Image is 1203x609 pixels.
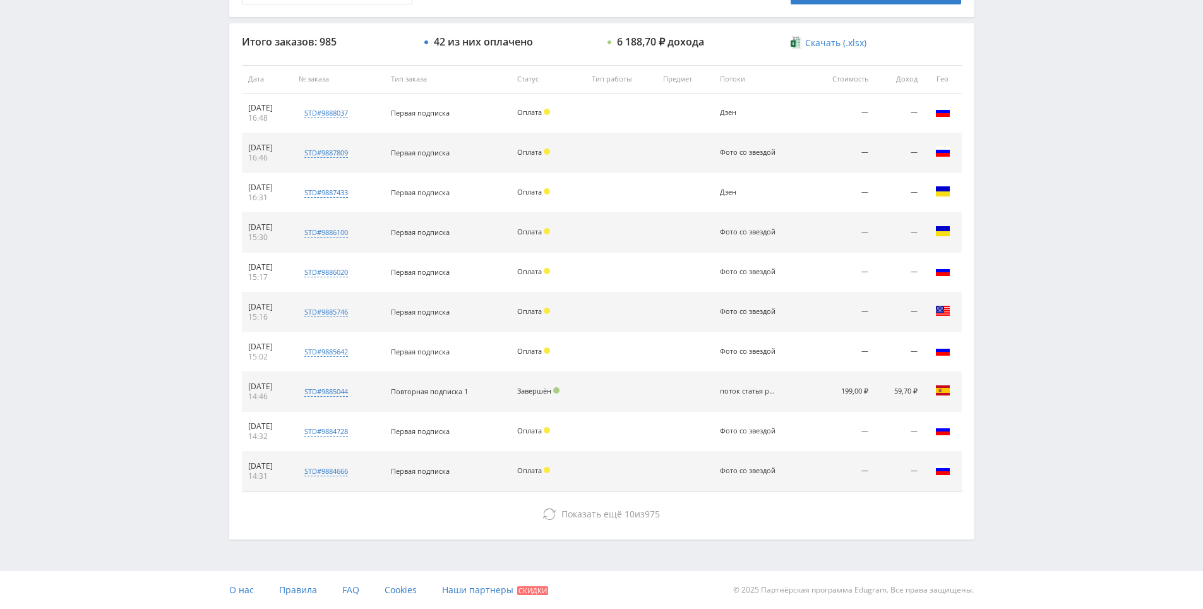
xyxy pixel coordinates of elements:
[808,93,875,133] td: —
[248,302,286,312] div: [DATE]
[517,346,542,356] span: Оплата
[875,93,924,133] td: —
[544,268,550,274] span: Холд
[342,584,359,596] span: FAQ
[304,108,348,118] div: std#9888037
[304,227,348,238] div: std#9886100
[391,188,450,197] span: Первая подписка
[544,308,550,314] span: Холд
[935,104,950,119] img: rus.png
[304,387,348,397] div: std#9885044
[517,267,542,276] span: Оплата
[391,227,450,237] span: Первая подписка
[544,467,550,473] span: Холд
[544,148,550,155] span: Холд
[875,292,924,332] td: —
[248,103,286,113] div: [DATE]
[391,267,450,277] span: Первая подписка
[561,508,660,520] span: из
[517,107,542,117] span: Оплата
[517,227,542,236] span: Оплата
[391,387,468,396] span: Повторная подписка 1
[935,144,950,159] img: rus.png
[279,584,317,596] span: Правила
[935,224,950,239] img: ukr.png
[434,36,533,47] div: 42 из них оплачено
[544,347,550,354] span: Холд
[391,466,450,476] span: Первая подписка
[292,65,385,93] th: № заказа
[517,306,542,316] span: Оплата
[442,571,548,609] a: Наши партнеры Скидки
[391,148,450,157] span: Первая подписка
[720,308,777,316] div: Фото со звездой
[875,173,924,213] td: —
[304,267,348,277] div: std#9886020
[808,452,875,491] td: —
[248,232,286,243] div: 15:30
[517,586,548,595] span: Скидки
[248,193,286,203] div: 16:31
[875,253,924,292] td: —
[391,426,450,436] span: Первая подписка
[248,262,286,272] div: [DATE]
[720,427,777,435] div: Фото со звездой
[248,183,286,193] div: [DATE]
[517,426,542,435] span: Оплата
[935,383,950,398] img: esp.png
[242,36,412,47] div: Итого заказов: 985
[442,584,513,596] span: Наши партнеры
[385,584,417,596] span: Cookies
[805,38,866,48] span: Скачать (.xlsx)
[248,382,286,392] div: [DATE]
[229,571,254,609] a: О нас
[391,307,450,317] span: Первая подписка
[720,347,777,356] div: Фото со звездой
[304,188,348,198] div: std#9887433
[248,431,286,442] div: 14:32
[279,571,317,609] a: Правила
[304,347,348,357] div: std#9885642
[808,173,875,213] td: —
[385,571,417,609] a: Cookies
[720,268,777,276] div: Фото со звездой
[791,36,801,49] img: xlsx
[304,466,348,476] div: std#9884666
[720,467,777,475] div: Фото со звездой
[720,228,777,236] div: Фото со звездой
[935,263,950,279] img: rus.png
[875,65,924,93] th: Доход
[517,147,542,157] span: Оплата
[808,412,875,452] td: —
[808,65,875,93] th: Стоимость
[645,508,660,520] span: 975
[242,65,292,93] th: Дата
[385,65,511,93] th: Тип заказа
[248,392,286,402] div: 14:46
[544,427,550,433] span: Холд
[391,347,450,356] span: Первая подписка
[561,508,622,520] span: Показать ещё
[935,184,950,199] img: ukr.png
[248,471,286,481] div: 14:31
[391,108,450,118] span: Первая подписка
[808,253,875,292] td: —
[511,65,586,93] th: Статус
[720,109,777,117] div: Дзен
[585,65,657,93] th: Тип работы
[875,412,924,452] td: —
[607,571,974,609] div: © 2025 Партнёрская программа Edugram. Все права защищены.
[248,421,286,431] div: [DATE]
[617,36,704,47] div: 6 188,70 ₽ дохода
[808,372,875,412] td: 199,00 ₽
[720,148,777,157] div: Фото со звездой
[544,188,550,195] span: Холд
[342,571,359,609] a: FAQ
[808,213,875,253] td: —
[248,312,286,322] div: 15:16
[935,423,950,438] img: rus.png
[808,133,875,173] td: —
[544,109,550,115] span: Холд
[517,187,542,196] span: Оплата
[791,37,866,49] a: Скачать (.xlsx)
